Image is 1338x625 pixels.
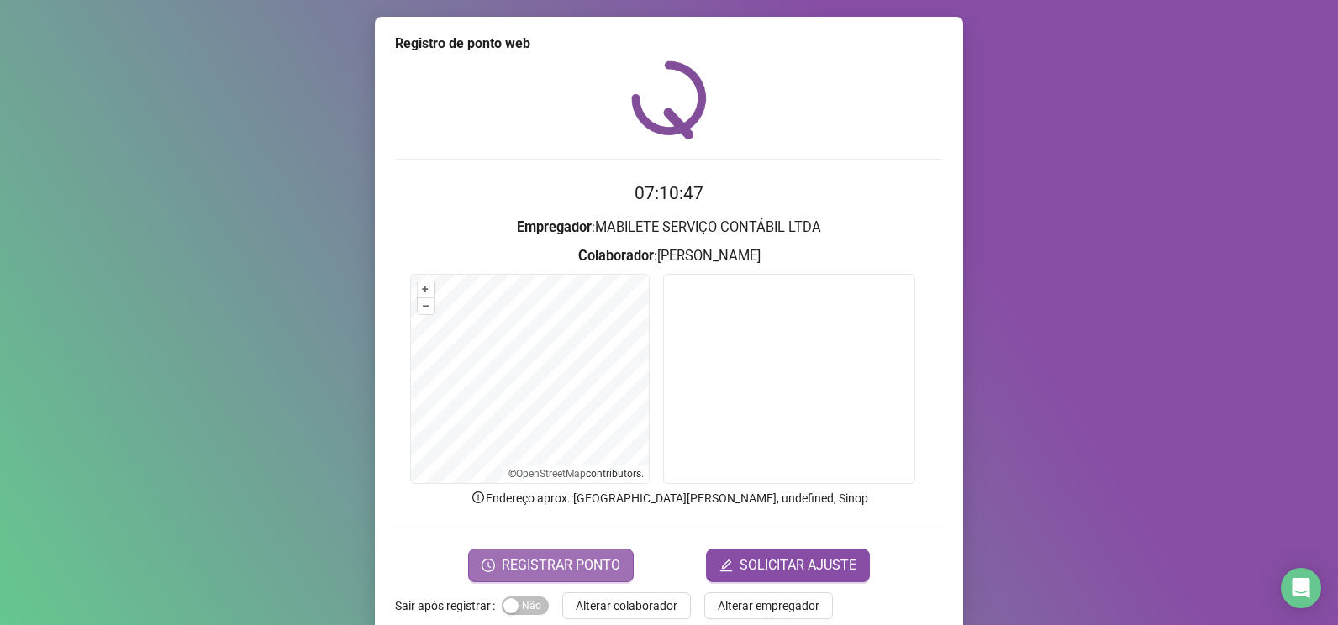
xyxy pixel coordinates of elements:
[418,281,434,297] button: +
[517,219,592,235] strong: Empregador
[482,559,495,572] span: clock-circle
[516,468,586,480] a: OpenStreetMap
[1281,568,1321,608] div: Open Intercom Messenger
[740,555,856,575] span: SOLICITAR AJUSTE
[719,559,733,572] span: edit
[395,489,943,507] p: Endereço aprox. : [GEOGRAPHIC_DATA][PERSON_NAME], undefined, Sinop
[578,248,654,264] strong: Colaborador
[471,490,486,505] span: info-circle
[395,217,943,239] h3: : MABILETE SERVIÇO CONTÁBIL LTDA
[508,468,644,480] li: © contributors.
[631,60,707,139] img: QRPoint
[468,549,634,582] button: REGISTRAR PONTO
[635,183,703,203] time: 07:10:47
[395,34,943,54] div: Registro de ponto web
[395,592,502,619] label: Sair após registrar
[395,245,943,267] h3: : [PERSON_NAME]
[418,298,434,314] button: –
[502,555,620,575] span: REGISTRAR PONTO
[706,549,870,582] button: editSOLICITAR AJUSTE
[576,596,677,615] span: Alterar colaborador
[562,592,691,619] button: Alterar colaborador
[718,596,819,615] span: Alterar empregador
[704,592,833,619] button: Alterar empregador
